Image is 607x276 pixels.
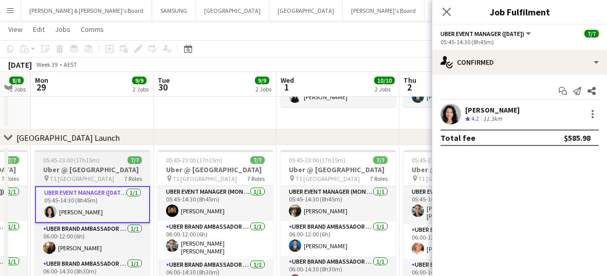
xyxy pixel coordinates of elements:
app-card-role: UBER Brand Ambassador ([PERSON_NAME])1/106:00-12:00 (6h)[PERSON_NAME] [403,224,519,259]
h3: Job Fulfilment [432,5,607,19]
app-card-role: UBER Event Manager (Mon - Fri)1/105:45-14:30 (8h45m)[PERSON_NAME] [PERSON_NAME] [403,186,519,224]
div: Confirmed [432,50,607,75]
div: 2 Jobs [255,85,271,93]
span: 05:45-23:00 (17h15m) [289,156,345,164]
span: 9/9 [255,77,269,84]
button: [GEOGRAPHIC_DATA]/[GEOGRAPHIC_DATA] [425,1,557,21]
span: Thu [403,76,416,85]
span: 7 Roles [370,175,388,182]
span: Wed [281,76,294,85]
span: 29 [33,81,48,93]
app-card-role: UBER Event Manager (Mon - Fri)1/105:45-14:30 (8h45m)[PERSON_NAME] [281,186,396,221]
div: Total fee [440,133,475,143]
span: Week 39 [34,61,60,68]
div: [GEOGRAPHIC_DATA] Launch [16,133,120,143]
span: T1 [GEOGRAPHIC_DATA] [173,175,237,182]
span: 7/7 [584,30,599,38]
button: [PERSON_NAME] & [PERSON_NAME]'s Board [21,1,152,21]
button: [GEOGRAPHIC_DATA] [196,1,269,21]
button: UBER Event Manager ([DATE]) [440,30,532,38]
app-card-role: UBER Event Manager (Mon - Fri)1/105:45-14:30 (8h45m)[PERSON_NAME] [158,186,273,221]
span: 7/7 [250,156,265,164]
span: Tue [158,76,170,85]
span: T1 [GEOGRAPHIC_DATA] [50,175,114,182]
span: 10/10 [374,77,395,84]
div: AEST [64,61,77,68]
span: 05:45-23:00 (17h15m) [166,156,223,164]
div: [PERSON_NAME] [465,105,520,115]
h3: Uber @ [GEOGRAPHIC_DATA] [158,165,273,174]
span: Edit [33,25,45,34]
a: View [4,23,27,36]
a: Edit [29,23,49,36]
h3: Uber @ [GEOGRAPHIC_DATA] [281,165,396,174]
span: Mon [35,76,48,85]
span: 05:45-23:00 (17h15m) [43,156,100,164]
div: [DATE] [8,60,32,70]
span: 2 [402,81,416,93]
span: 1 [279,81,294,93]
h3: Uber @ [GEOGRAPHIC_DATA] [35,165,150,174]
span: 4.2 [471,115,479,122]
span: Comms [81,25,104,34]
span: 7 Roles [124,175,142,182]
div: $585.98 [564,133,591,143]
a: Jobs [51,23,75,36]
span: 7/7 [373,156,388,164]
app-card-role: UBER Brand Ambassador ([PERSON_NAME])1/106:00-12:00 (6h)[PERSON_NAME] [PERSON_NAME] [158,221,273,259]
span: 7/7 [127,156,142,164]
button: SAMSUNG [152,1,196,21]
span: Jobs [55,25,70,34]
app-card-role: UBER Brand Ambassador ([PERSON_NAME])1/106:00-12:00 (6h)[PERSON_NAME] [35,223,150,258]
span: 7 Roles [247,175,265,182]
button: [GEOGRAPHIC_DATA] [269,1,343,21]
span: UBER Event Manager (Sunday) [440,30,524,38]
span: 7/7 [5,156,19,164]
div: 05:45-14:30 (8h45m) [440,38,599,46]
app-card-role: UBER Event Manager ([DATE])1/105:45-14:30 (8h45m)[PERSON_NAME] [35,186,150,223]
div: 2 Jobs [133,85,149,93]
button: [PERSON_NAME]'s Board [343,1,425,21]
span: 30 [156,81,170,93]
span: 7 Roles [2,175,19,182]
span: View [8,25,23,34]
span: T1 [GEOGRAPHIC_DATA] [296,175,360,182]
div: 2 Jobs [375,85,394,93]
div: 2 Jobs [10,85,26,93]
span: 9/9 [132,77,146,84]
span: 05:45-23:00 (17h15m) [412,156,468,164]
div: 11.3km [481,115,504,123]
span: T1 [GEOGRAPHIC_DATA] [418,175,483,182]
span: 8/8 [9,77,24,84]
h3: Uber @ [GEOGRAPHIC_DATA] [403,165,519,174]
app-card-role: UBER Brand Ambassador ([PERSON_NAME])1/106:00-12:00 (6h)[PERSON_NAME] [281,221,396,256]
a: Comms [77,23,108,36]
